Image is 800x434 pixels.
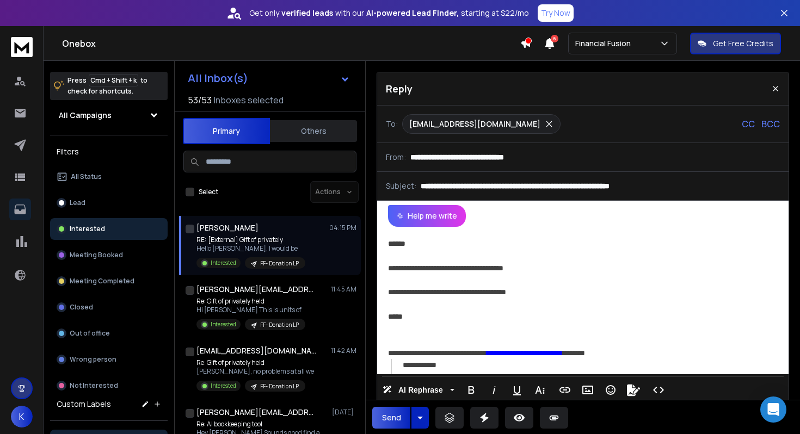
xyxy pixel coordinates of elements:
button: All Campaigns [50,104,168,126]
p: All Status [71,172,102,181]
span: 53 / 53 [188,94,212,107]
button: More Text [530,379,550,401]
p: Interested [211,320,236,328]
button: K [11,406,33,427]
button: Lead [50,192,168,214]
button: Get Free Credits [690,33,781,54]
p: Meeting Booked [70,251,123,259]
p: Re: AI bookkeeping tool [196,420,320,429]
button: Insert Image (⌘P) [577,379,598,401]
h3: Custom Labels [57,399,111,410]
button: Insert Link (⌘K) [555,379,575,401]
button: Emoticons [600,379,621,401]
p: 11:42 AM [331,346,356,355]
button: Wrong person [50,349,168,370]
button: Interested [50,218,168,240]
p: From: [386,152,406,163]
button: Code View [648,379,669,401]
button: Not Interested [50,375,168,396]
label: Select [199,188,218,196]
p: Meeting Completed [70,277,134,286]
div: Open Intercom Messenger [760,396,786,423]
button: Signature [623,379,644,401]
p: Get only with our starting at $22/mo [249,8,529,18]
p: Get Free Credits [713,38,773,49]
p: [PERSON_NAME], no problems at all we [196,367,314,376]
p: Interested [211,259,236,267]
p: Re: Gift of privately held [196,297,305,306]
button: Others [270,119,357,143]
p: Hi [PERSON_NAME] This is units of [196,306,305,314]
p: Wrong person [70,355,116,364]
h1: [PERSON_NAME][EMAIL_ADDRESS][DOMAIN_NAME] [196,407,316,418]
p: Interested [70,225,105,233]
span: Cmd + Shift + k [89,74,138,86]
p: 11:45 AM [331,285,356,294]
button: Try Now [538,4,574,22]
p: Lead [70,199,85,207]
button: Italic (⌘I) [484,379,504,401]
h1: [PERSON_NAME][EMAIL_ADDRESS][DOMAIN_NAME] [196,284,316,295]
p: CC [742,117,755,131]
p: Hello [PERSON_NAME], I would be [196,244,305,253]
h1: All Campaigns [59,110,112,121]
p: To: [386,119,398,129]
p: RE: [External] Gift of privately [196,235,305,244]
button: Meeting Booked [50,244,168,266]
strong: verified leads [281,8,333,18]
span: 6 [551,35,558,42]
button: Underline (⌘U) [507,379,527,401]
p: Try Now [541,8,570,18]
p: [DATE] [332,408,356,417]
h1: [PERSON_NAME] [196,222,259,233]
button: Closed [50,296,168,318]
button: Primary [183,118,270,144]
h1: All Inbox(s) [188,73,248,84]
button: All Inbox(s) [179,67,359,89]
h1: [EMAIL_ADDRESS][DOMAIN_NAME] [196,345,316,356]
button: Help me write [388,205,466,227]
span: AI Rephrase [396,386,445,395]
p: FF- Donation LP [260,321,299,329]
p: Interested [211,382,236,390]
h3: Inboxes selected [214,94,284,107]
p: FF- Donation LP [260,259,299,268]
p: Closed [70,303,93,312]
button: AI Rephrase [380,379,457,401]
img: logo [11,37,33,57]
h3: Filters [50,144,168,159]
button: Meeting Completed [50,270,168,292]
button: Out of office [50,323,168,344]
p: Reply [386,81,413,96]
p: BCC [761,117,780,131]
p: 04:15 PM [329,224,356,232]
p: Not Interested [70,381,118,390]
p: [EMAIL_ADDRESS][DOMAIN_NAME] [409,119,540,129]
strong: AI-powered Lead Finder, [366,8,459,18]
p: Out of office [70,329,110,338]
button: Send [372,407,410,429]
p: Re: Gift of privately held [196,358,314,367]
p: Subject: [386,181,416,191]
p: Press to check for shortcuts. [67,75,147,97]
p: Financial Fusion [575,38,635,49]
button: Bold (⌘B) [461,379,482,401]
button: All Status [50,166,168,188]
h1: Onebox [62,37,520,50]
p: FF- Donation LP [260,382,299,390]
